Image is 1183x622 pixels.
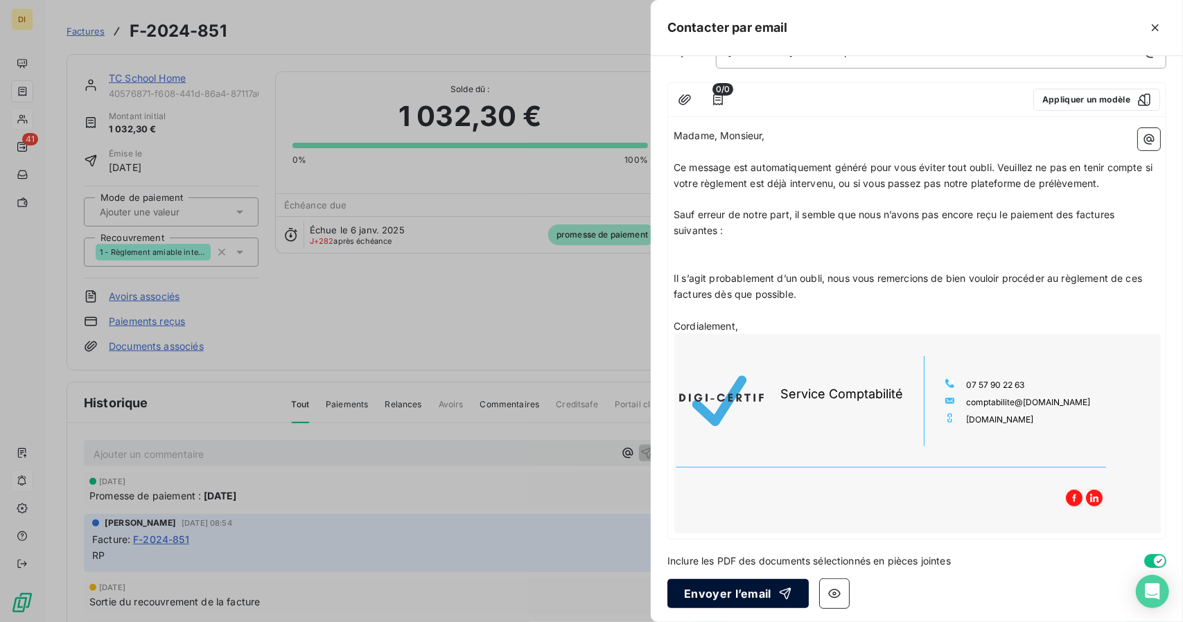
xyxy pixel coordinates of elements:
span: Ce message est automatiquement généré pour vous éviter tout oubli. Veuillez ne pas en tenir compt... [674,161,1155,189]
h5: Contacter par email [667,18,788,37]
button: Appliquer un modèle [1033,89,1160,111]
span: Madame, Monsieur, [674,130,765,141]
span: Il s’agit probablement d’un oubli, nous vous remercions de bien vouloir procéder au règlement de ... [674,272,1145,300]
span: Sauf erreur de notre part, il semble que nous n’avons pas encore reçu le paiement des factures su... [674,208,1117,236]
button: Envoyer l’email [667,579,809,608]
div: Open Intercom Messenger [1136,575,1169,608]
span: Cordialement, [674,320,738,332]
span: 0/0 [712,83,733,96]
span: Inclure les PDF des documents sélectionnés en pièces jointes [667,553,951,568]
